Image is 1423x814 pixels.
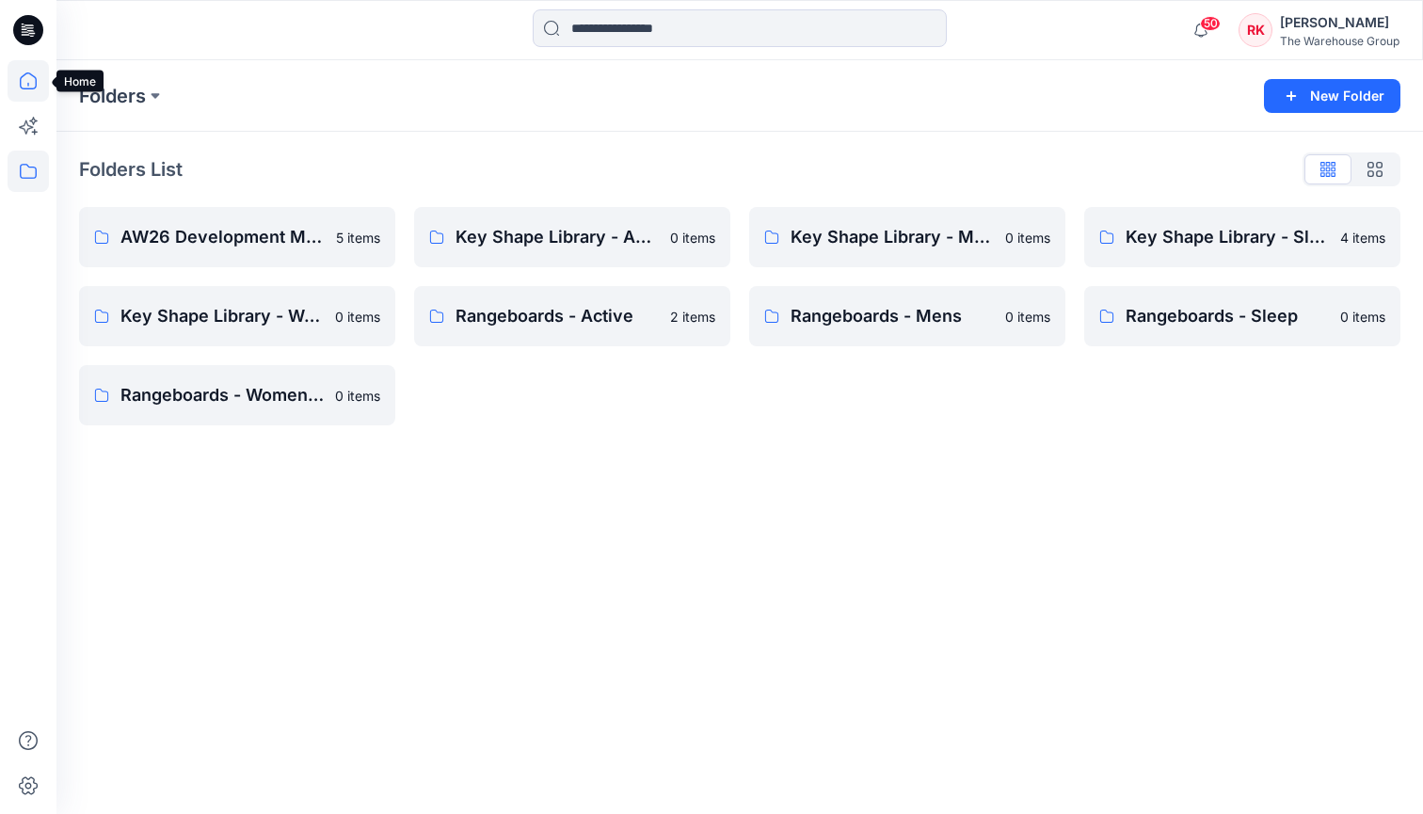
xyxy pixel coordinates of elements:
[335,307,380,327] p: 0 items
[1280,11,1399,34] div: [PERSON_NAME]
[670,307,715,327] p: 2 items
[670,228,715,247] p: 0 items
[1340,228,1385,247] p: 4 items
[335,386,380,406] p: 0 items
[1264,79,1400,113] button: New Folder
[120,224,325,250] p: AW26 Development Mens New
[749,207,1065,267] a: Key Shape Library - Mens0 items
[456,303,659,329] p: Rangeboards - Active
[120,382,324,408] p: Rangeboards - Womenswear
[1126,303,1329,329] p: Rangeboards - Sleep
[1126,224,1329,250] p: Key Shape Library - Sleep
[79,207,395,267] a: AW26 Development Mens New5 items
[79,155,183,184] p: Folders List
[120,303,324,329] p: Key Shape Library - Womenswear
[1005,307,1050,327] p: 0 items
[1005,228,1050,247] p: 0 items
[791,224,994,250] p: Key Shape Library - Mens
[1200,16,1221,31] span: 50
[456,224,659,250] p: Key Shape Library - Active
[791,303,994,329] p: Rangeboards - Mens
[1239,13,1272,47] div: RK
[749,286,1065,346] a: Rangeboards - Mens0 items
[1084,286,1400,346] a: Rangeboards - Sleep0 items
[1280,34,1399,48] div: The Warehouse Group
[1340,307,1385,327] p: 0 items
[414,286,730,346] a: Rangeboards - Active2 items
[79,365,395,425] a: Rangeboards - Womenswear0 items
[336,228,380,247] p: 5 items
[414,207,730,267] a: Key Shape Library - Active0 items
[1084,207,1400,267] a: Key Shape Library - Sleep4 items
[79,286,395,346] a: Key Shape Library - Womenswear0 items
[79,83,146,109] a: Folders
